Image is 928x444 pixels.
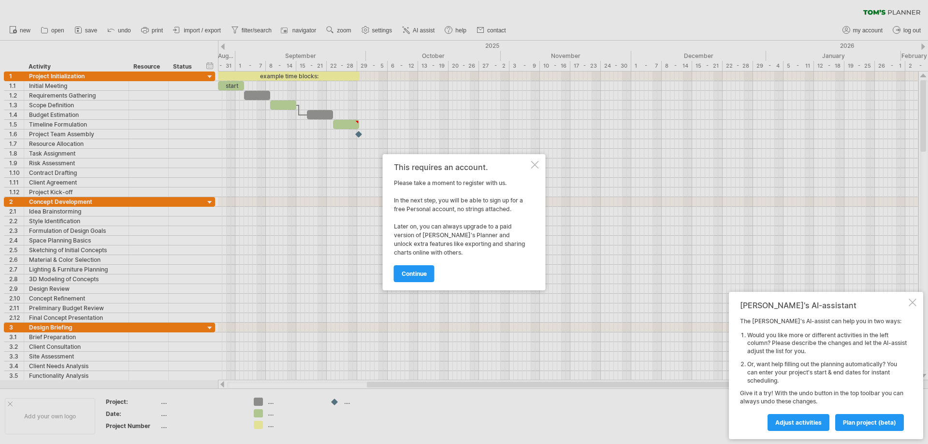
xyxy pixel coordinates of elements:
[740,317,907,430] div: The [PERSON_NAME]'s AI-assist can help you in two ways: Give it a try! With the undo button in th...
[394,265,435,282] a: continue
[740,301,907,310] div: [PERSON_NAME]'s AI-assistant
[843,419,896,426] span: plan project (beta)
[775,419,822,426] span: Adjust activities
[394,163,529,172] div: This requires an account.
[768,414,829,431] a: Adjust activities
[402,270,427,277] span: continue
[394,163,529,282] div: Please take a moment to register with us. In the next step, you will be able to sign up for a fre...
[835,414,904,431] a: plan project (beta)
[747,331,907,356] li: Would you like more or different activities in the left column? Please describe the changes and l...
[747,360,907,385] li: Or, want help filling out the planning automatically? You can enter your project's start & end da...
